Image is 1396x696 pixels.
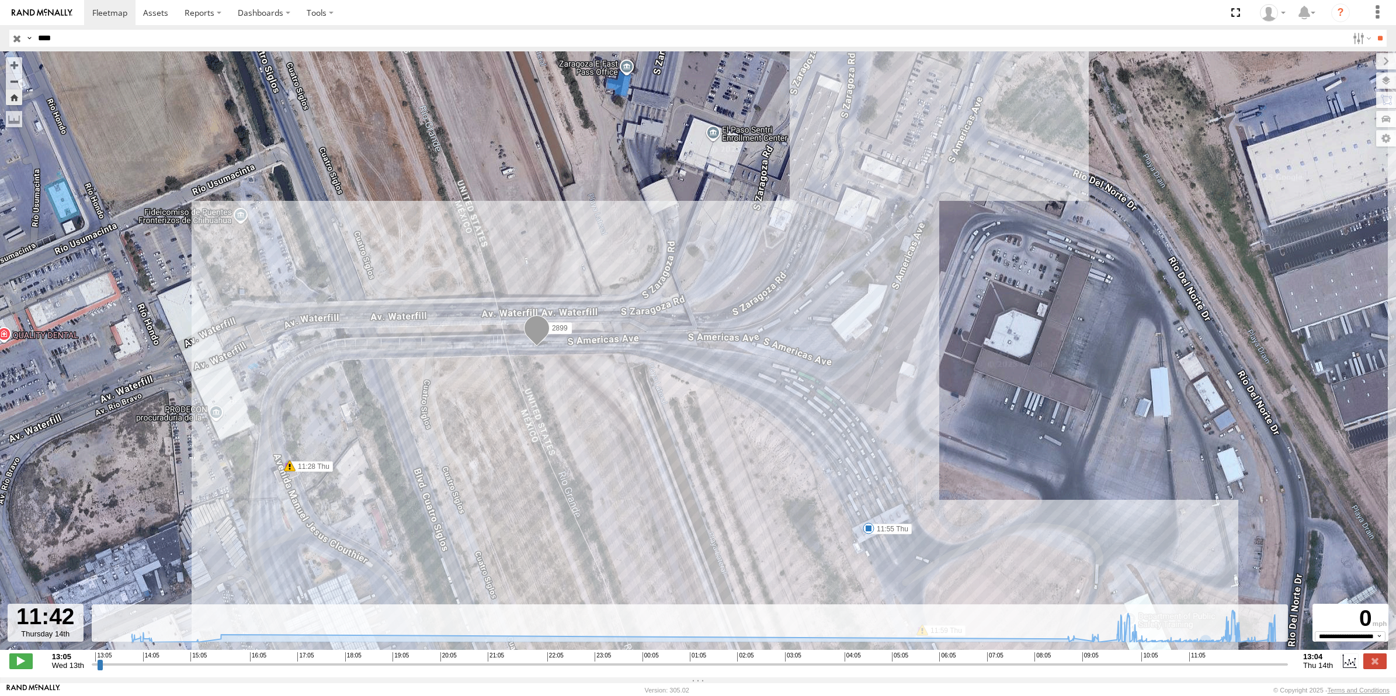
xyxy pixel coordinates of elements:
[1331,4,1350,22] i: ?
[393,652,409,662] span: 19:05
[1256,4,1290,22] div: Roberto Garcia
[52,652,84,661] strong: 13:05
[1189,652,1206,662] span: 11:05
[785,652,801,662] span: 03:05
[1273,687,1390,694] div: © Copyright 2025 -
[6,89,22,105] button: Zoom Home
[547,652,564,662] span: 22:05
[869,524,912,534] label: 11:55 Thu
[1082,652,1099,662] span: 09:05
[1303,661,1333,670] span: Thu 14th Aug 2025
[1034,652,1051,662] span: 08:05
[1141,652,1158,662] span: 10:05
[488,652,504,662] span: 21:05
[25,30,34,47] label: Search Query
[645,687,689,694] div: Version: 305.02
[143,652,159,662] span: 14:05
[1328,687,1390,694] a: Terms and Conditions
[95,652,112,662] span: 13:05
[12,9,72,17] img: rand-logo.svg
[1363,653,1387,669] label: Close
[737,652,753,662] span: 02:05
[440,652,457,662] span: 20:05
[6,57,22,73] button: Zoom in
[290,461,333,472] label: 11:28 Thu
[1303,652,1333,661] strong: 13:04
[1348,30,1373,47] label: Search Filter Options
[643,652,659,662] span: 00:05
[6,684,60,696] a: Visit our Website
[345,652,362,662] span: 18:05
[987,652,1003,662] span: 07:05
[1376,130,1396,147] label: Map Settings
[52,661,84,670] span: Wed 13th Aug 2025
[297,652,314,662] span: 17:05
[190,652,207,662] span: 15:05
[6,73,22,89] button: Zoom out
[6,111,22,127] label: Measure
[939,652,956,662] span: 06:05
[250,652,266,662] span: 16:05
[595,652,611,662] span: 23:05
[9,653,33,669] label: Play/Stop
[1314,605,1387,631] div: 0
[845,652,861,662] span: 04:05
[552,325,568,333] span: 2899
[690,652,706,662] span: 01:05
[892,652,908,662] span: 05:05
